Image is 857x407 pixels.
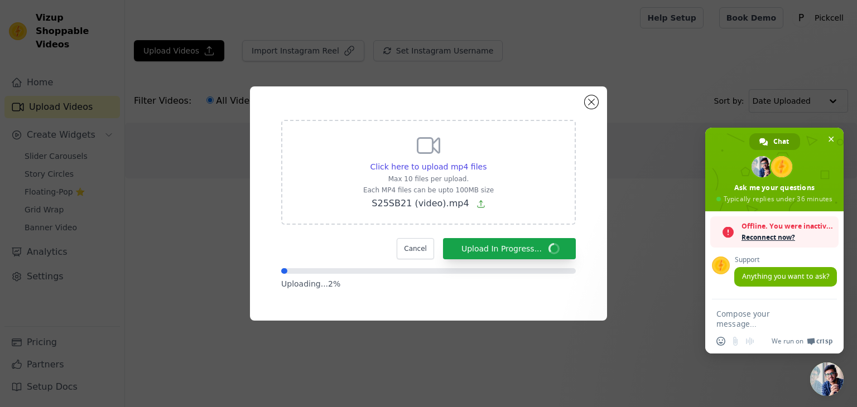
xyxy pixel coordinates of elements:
a: We run onCrisp [772,337,832,346]
p: Uploading... 2 % [281,278,576,289]
p: Max 10 files per upload. [363,175,494,183]
button: Cancel [397,238,434,259]
span: S25SB21 (video).mp4 [372,198,469,209]
button: Upload In Progress... [443,238,576,259]
span: Close chat [825,133,837,145]
span: Click here to upload mp4 files [370,162,487,171]
span: Insert an emoji [716,337,725,346]
span: Chat [773,133,789,150]
div: Close chat [810,362,844,396]
p: Each MP4 files can be upto 100MB size [363,186,494,195]
textarea: Compose your message... [716,309,808,329]
span: Anything you want to ask? [742,272,829,281]
span: Crisp [816,337,832,346]
span: We run on [772,337,803,346]
div: Chat [749,133,800,150]
button: Close modal [585,95,598,109]
span: Offline. You were inactive for some time. [742,221,833,232]
span: Support [734,256,837,264]
span: Reconnect now? [742,232,833,243]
